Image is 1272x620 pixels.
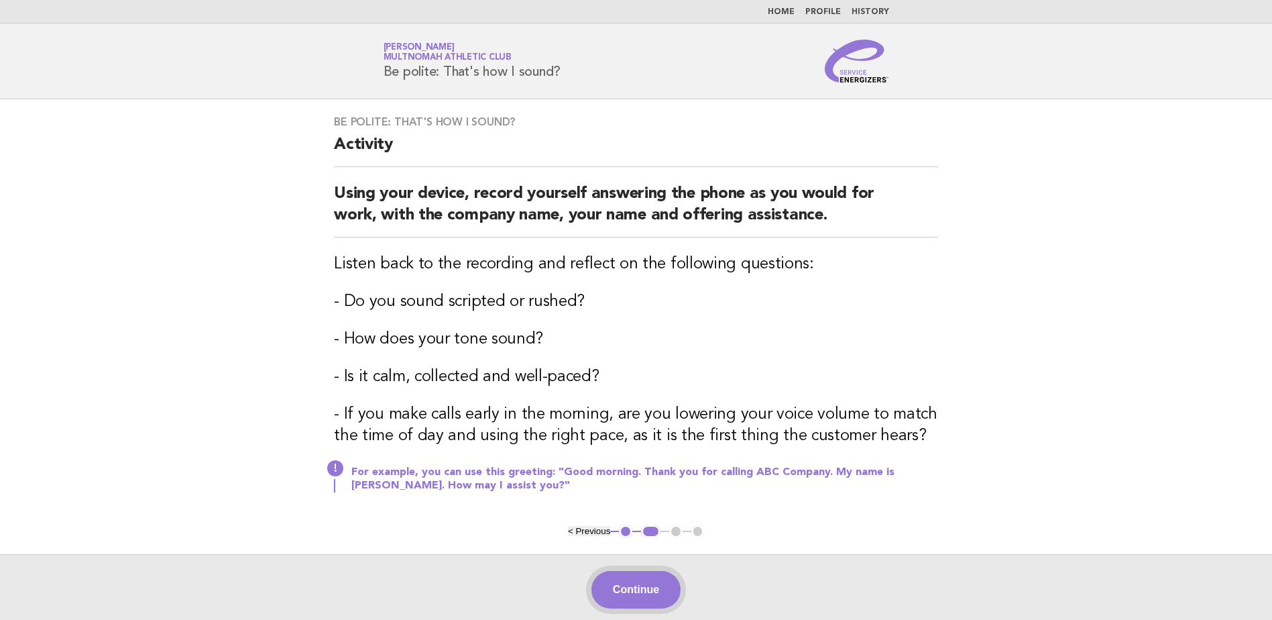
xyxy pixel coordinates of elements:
[805,8,841,16] a: Profile
[591,571,681,609] button: Continue
[768,8,795,16] a: Home
[334,134,938,167] h2: Activity
[619,525,632,538] button: 1
[384,43,512,62] a: [PERSON_NAME]Multnomah Athletic Club
[334,329,938,350] h3: - How does your tone sound?
[641,525,660,538] button: 2
[351,466,938,493] p: For example, you can use this greeting: "Good morning. Thank you for calling ABC Company. My name...
[334,366,938,388] h3: - Is it calm, collected and well-paced?
[384,54,512,62] span: Multnomah Athletic Club
[334,183,938,238] h2: Using your device, record yourself answering the phone as you would for work, with the company na...
[334,291,938,313] h3: - Do you sound scripted or rushed?
[568,526,610,536] button: < Previous
[334,254,938,275] h3: Listen back to the recording and reflect on the following questions:
[334,404,938,447] h3: - If you make calls early in the morning, are you lowering your voice volume to match the time of...
[852,8,889,16] a: History
[384,44,561,79] h1: Be polite: That's how I sound?
[334,115,938,129] h3: Be polite: That's how I sound?
[825,40,889,83] img: Service Energizers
